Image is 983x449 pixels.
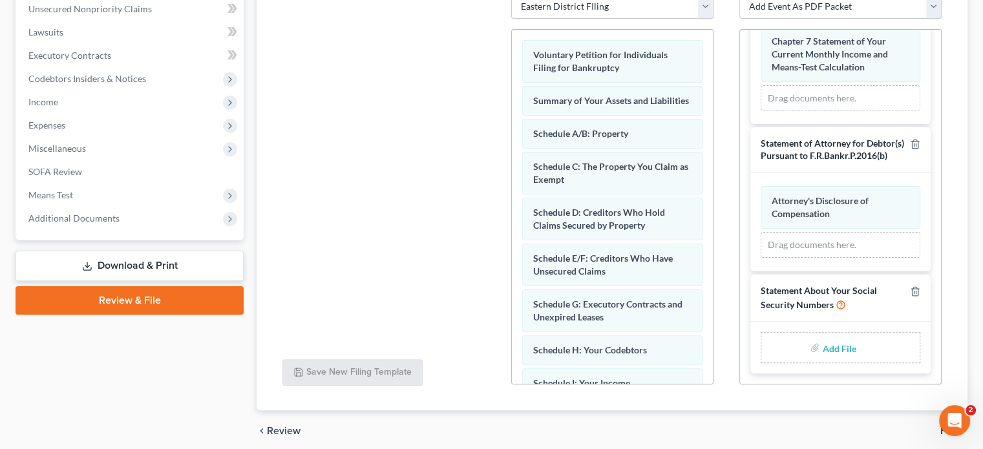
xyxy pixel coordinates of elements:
[28,213,120,224] span: Additional Documents
[533,128,628,139] span: Schedule A/B: Property
[282,359,423,386] button: Save New Filing Template
[18,44,244,67] a: Executory Contracts
[533,298,682,322] span: Schedule G: Executory Contracts and Unexpired Leases
[533,95,689,106] span: Summary of Your Assets and Liabilities
[533,207,665,231] span: Schedule D: Creditors Who Hold Claims Secured by Property
[267,426,301,436] span: Review
[772,195,869,219] span: Attorney's Disclosure of Compensation
[761,138,904,161] span: Statement of Attorney for Debtor(s) Pursuant to F.R.Bankr.P.2016(b)
[939,405,970,436] iframe: Intercom live chat
[28,96,58,107] span: Income
[28,143,86,154] span: Miscellaneous
[940,426,957,436] span: File
[28,120,65,131] span: Expenses
[18,160,244,183] a: SOFA Review
[28,73,146,84] span: Codebtors Insiders & Notices
[28,166,82,177] span: SOFA Review
[28,50,111,61] span: Executory Contracts
[533,161,688,185] span: Schedule C: The Property You Claim as Exempt
[533,253,673,277] span: Schedule E/F: Creditors Who Have Unsecured Claims
[761,85,920,111] div: Drag documents here.
[28,3,152,14] span: Unsecured Nonpriority Claims
[533,49,668,73] span: Voluntary Petition for Individuals Filing for Bankruptcy
[533,377,630,388] span: Schedule I: Your Income
[966,405,976,415] span: 2
[761,285,877,310] span: Statement About Your Social Security Numbers
[16,286,244,315] a: Review & File
[257,426,313,436] button: chevron_left Review
[28,26,63,37] span: Lawsuits
[772,36,888,72] span: Chapter 7 Statement of Your Current Monthly Income and Means-Test Calculation
[257,426,267,436] i: chevron_left
[16,251,244,281] a: Download & Print
[761,232,920,258] div: Drag documents here.
[18,21,244,44] a: Lawsuits
[533,344,647,355] span: Schedule H: Your Codebtors
[28,189,73,200] span: Means Test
